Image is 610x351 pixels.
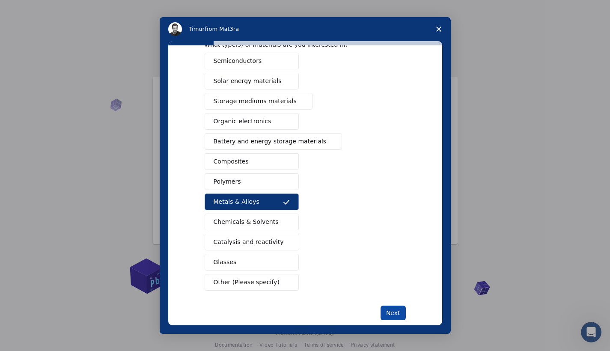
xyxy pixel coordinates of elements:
[214,238,284,247] span: Catalysis and reactivity
[214,278,280,287] span: Other (Please specify)
[214,197,259,206] span: Metals & Alloys
[205,153,299,170] button: Composites
[168,22,182,36] img: Profile image for Timur
[205,193,299,210] button: Metals & Alloys
[205,234,300,250] button: Catalysis and reactivity
[214,217,279,226] span: Chemicals & Solvents
[205,133,342,150] button: Battery and energy storage materials
[214,97,297,106] span: Storage mediums materials
[427,17,451,41] span: Close survey
[205,113,299,130] button: Organic electronics
[214,117,271,126] span: Organic electronics
[205,274,299,291] button: Other (Please specify)
[381,306,406,320] button: Next
[205,93,312,110] button: Storage mediums materials
[214,57,262,65] span: Semiconductors
[214,137,327,146] span: Battery and energy storage materials
[214,77,282,86] span: Solar energy materials
[205,53,299,69] button: Semiconductors
[214,157,249,166] span: Composites
[205,26,239,32] span: from Mat3ra
[205,173,299,190] button: Polymers
[17,6,58,14] span: Assistenza
[214,177,241,186] span: Polymers
[205,214,299,230] button: Chemicals & Solvents
[214,258,237,267] span: Glasses
[205,254,299,271] button: Glasses
[189,26,205,32] span: Timur
[205,73,299,89] button: Solar energy materials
